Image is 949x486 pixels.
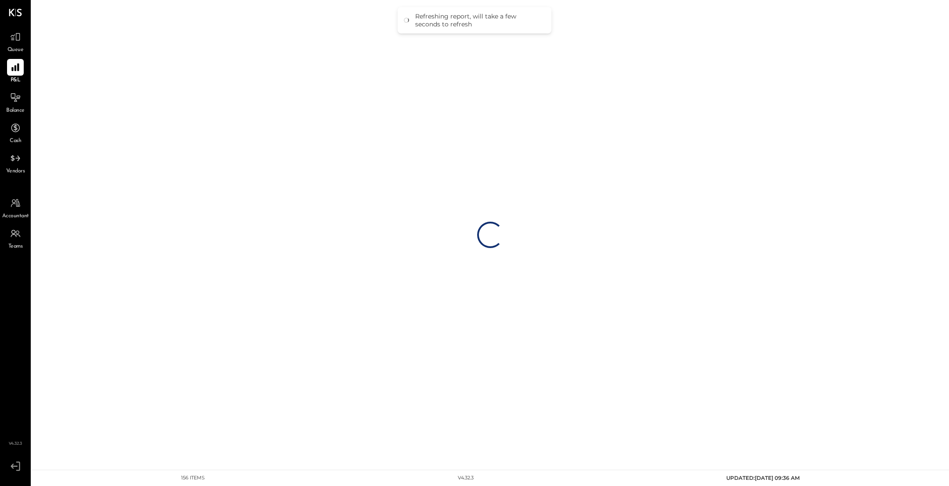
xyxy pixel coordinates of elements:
[458,475,474,482] div: v 4.32.3
[7,46,24,54] span: Queue
[0,59,30,84] a: P&L
[11,77,21,84] span: P&L
[726,475,800,481] span: UPDATED: [DATE] 09:36 AM
[0,89,30,115] a: Balance
[2,212,29,220] span: Accountant
[415,12,543,28] div: Refreshing report, will take a few seconds to refresh
[0,120,30,145] a: Cash
[10,137,21,145] span: Cash
[0,150,30,175] a: Vendors
[0,225,30,251] a: Teams
[6,107,25,115] span: Balance
[0,29,30,54] a: Queue
[6,168,25,175] span: Vendors
[8,243,23,251] span: Teams
[181,475,205,482] div: 156 items
[0,195,30,220] a: Accountant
